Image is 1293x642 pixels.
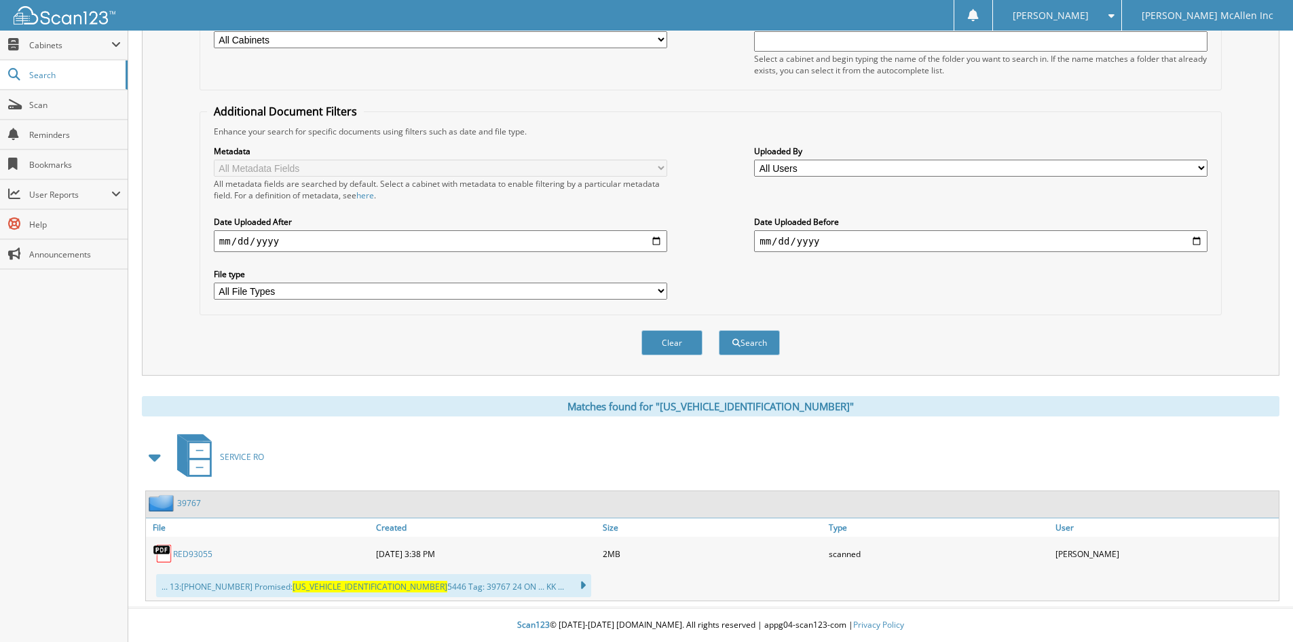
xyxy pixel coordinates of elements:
input: start [214,230,667,252]
a: Type [825,518,1052,537]
a: Privacy Policy [853,619,904,630]
div: Select a cabinet and begin typing the name of the folder you want to search in. If the name match... [754,53,1207,76]
a: RED93055 [173,548,212,560]
div: [DATE] 3:38 PM [373,540,599,567]
div: scanned [825,540,1052,567]
div: All metadata fields are searched by default. Select a cabinet with metadata to enable filtering b... [214,178,667,201]
span: Reminders [29,129,121,141]
span: Cabinets [29,39,111,51]
span: SERVICE RO [220,451,264,463]
div: 2MB [599,540,826,567]
span: Announcements [29,249,121,260]
span: Help [29,219,121,230]
label: Metadata [214,145,667,157]
label: Uploaded By [754,145,1207,157]
span: Scan123 [517,619,550,630]
legend: Additional Document Filters [207,104,364,119]
a: here [356,190,374,201]
div: Matches found for "[US_VEHICLE_IDENTIFICATION_NUMBER]" [142,396,1279,416]
span: [PERSON_NAME] McAllen Inc [1142,12,1273,20]
input: end [754,230,1207,252]
img: PDF.png [153,543,173,564]
img: scan123-logo-white.svg [14,6,115,24]
iframe: Chat Widget [1225,577,1293,642]
label: File type [214,268,667,280]
div: Enhance your search for specific documents using filters such as date and file type. [207,126,1214,137]
span: [US_VEHICLE_IDENTIFICATION_NUMBER] [293,581,447,592]
div: © [DATE]-[DATE] [DOMAIN_NAME]. All rights reserved | appg04-scan123-com | [128,609,1293,642]
a: Size [599,518,826,537]
img: folder2.png [149,495,177,512]
div: ... 13:[PHONE_NUMBER] Promised: 5446 Tag: 39767 24 ON ... KK ... [156,574,591,597]
label: Date Uploaded Before [754,216,1207,228]
a: User [1052,518,1279,537]
span: Scan [29,99,121,111]
button: Search [719,330,780,355]
span: Search [29,69,119,81]
span: Bookmarks [29,159,121,171]
a: Created [373,518,599,537]
a: File [146,518,373,537]
a: 39767 [177,497,201,509]
a: SERVICE RO [169,430,264,484]
button: Clear [641,330,702,355]
div: [PERSON_NAME] [1052,540,1279,567]
label: Date Uploaded After [214,216,667,228]
span: User Reports [29,189,111,200]
span: [PERSON_NAME] [1013,12,1089,20]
